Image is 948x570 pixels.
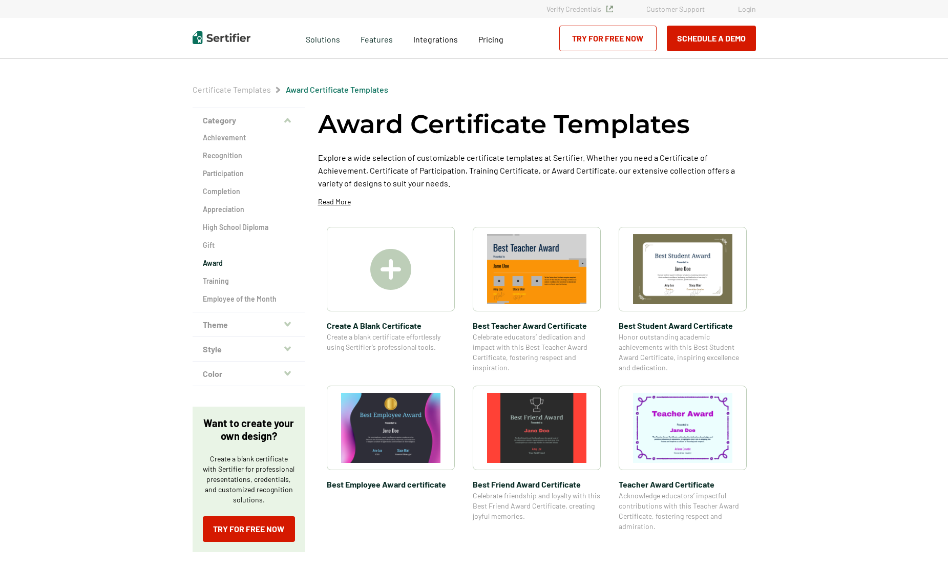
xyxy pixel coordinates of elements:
button: Style [193,337,305,362]
a: Employee of the Month [203,294,295,304]
img: Teacher Award Certificate [633,393,732,463]
span: Solutions [306,32,340,45]
h1: Award Certificate Templates [318,108,690,141]
a: Best Friend Award Certificate​Best Friend Award Certificate​Celebrate friendship and loyalty with... [473,386,601,532]
a: Training [203,276,295,286]
span: Award Certificate Templates [286,85,388,95]
a: Award Certificate Templates [286,85,388,94]
span: Best Friend Award Certificate​ [473,478,601,491]
button: Theme [193,312,305,337]
span: Honor outstanding academic achievements with this Best Student Award Certificate, inspiring excel... [619,332,747,373]
a: Award [203,258,295,268]
span: Integrations [413,34,458,44]
button: Color [193,362,305,386]
span: Best Teacher Award Certificate​ [473,319,601,332]
a: Best Student Award Certificate​Best Student Award Certificate​Honor outstanding academic achievem... [619,227,747,373]
a: Teacher Award CertificateTeacher Award CertificateAcknowledge educators’ impactful contributions ... [619,386,747,532]
p: Explore a wide selection of customizable certificate templates at Sertifier. Whether you need a C... [318,151,756,189]
span: Celebrate educators’ dedication and impact with this Best Teacher Award Certificate, fostering re... [473,332,601,373]
a: Recognition [203,151,295,161]
span: Pricing [478,34,503,44]
button: Category [193,108,305,133]
span: Teacher Award Certificate [619,478,747,491]
span: Best Student Award Certificate​ [619,319,747,332]
span: Celebrate friendship and loyalty with this Best Friend Award Certificate, creating joyful memories. [473,491,601,521]
a: Login [738,5,756,13]
img: Best Teacher Award Certificate​ [487,234,586,304]
span: Best Employee Award certificate​ [327,478,455,491]
a: Integrations [413,32,458,45]
span: Acknowledge educators’ impactful contributions with this Teacher Award Certificate, fostering res... [619,491,747,532]
span: Create a blank certificate effortlessly using Sertifier’s professional tools. [327,332,455,352]
img: Best Employee Award certificate​ [341,393,440,463]
img: Best Student Award Certificate​ [633,234,732,304]
a: Try for Free Now [559,26,657,51]
img: Best Friend Award Certificate​ [487,393,586,463]
span: Create A Blank Certificate [327,319,455,332]
a: Appreciation [203,204,295,215]
a: Best Teacher Award Certificate​Best Teacher Award Certificate​Celebrate educators’ dedication and... [473,227,601,373]
span: Features [361,32,393,45]
div: Breadcrumb [193,85,388,95]
a: Try for Free Now [203,516,295,542]
img: Sertifier | Digital Credentialing Platform [193,31,250,44]
img: Verified [606,6,613,12]
a: Completion [203,186,295,197]
p: Read More [318,197,351,207]
div: Category [193,133,305,312]
a: Pricing [478,32,503,45]
p: Create a blank certificate with Sertifier for professional presentations, credentials, and custom... [203,454,295,505]
a: Verify Credentials [546,5,613,13]
a: High School Diploma [203,222,295,233]
a: Customer Support [646,5,705,13]
img: Create A Blank Certificate [370,249,411,290]
a: Best Employee Award certificate​Best Employee Award certificate​ [327,386,455,532]
a: Participation [203,168,295,179]
a: Gift [203,240,295,250]
a: Certificate Templates [193,85,271,94]
span: Certificate Templates [193,85,271,95]
a: Achievement [203,133,295,143]
p: Want to create your own design? [203,417,295,442]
